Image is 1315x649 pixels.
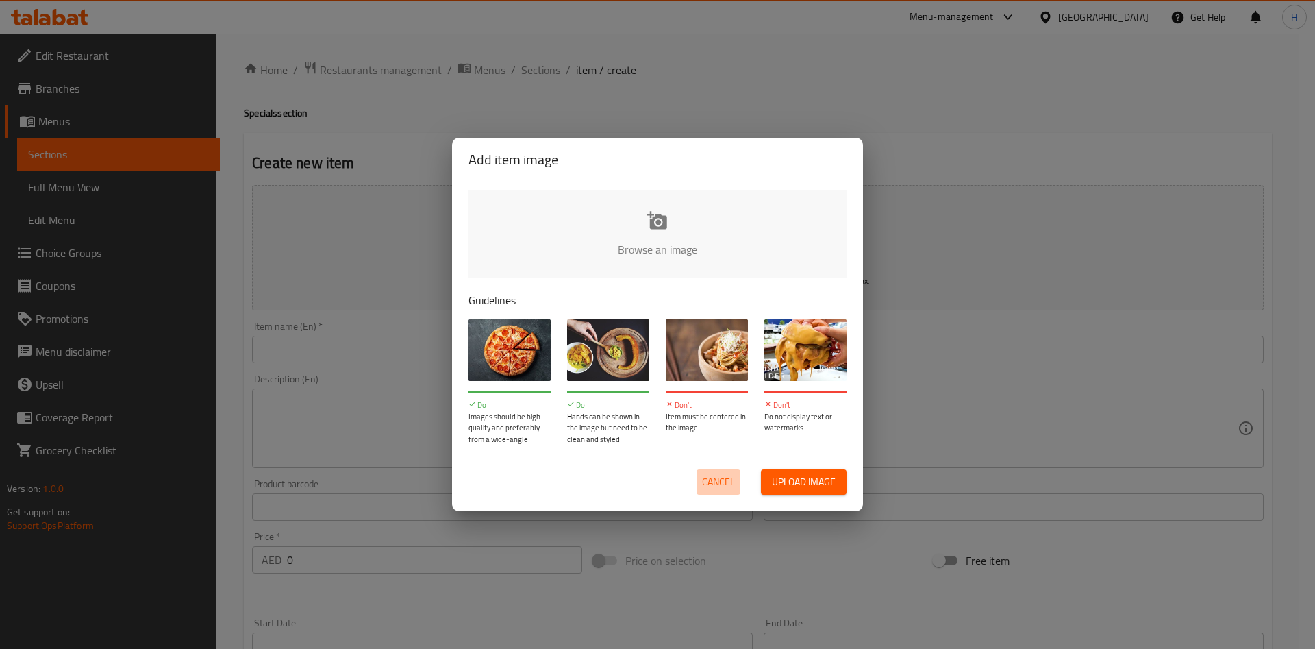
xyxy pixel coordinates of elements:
[764,400,847,411] p: Don't
[567,411,649,445] p: Hands can be shown in the image but need to be clean and styled
[666,319,748,381] img: guide-img-3@3x.jpg
[764,411,847,434] p: Do not display text or watermarks
[468,400,551,411] p: Do
[468,149,847,171] h2: Add item image
[468,411,551,445] p: Images should be high-quality and preferably from a wide-angle
[666,400,748,411] p: Don't
[567,319,649,381] img: guide-img-2@3x.jpg
[468,292,847,308] p: Guidelines
[567,400,649,411] p: Do
[764,319,847,381] img: guide-img-4@3x.jpg
[772,474,836,491] span: Upload image
[666,411,748,434] p: Item must be centered in the image
[702,474,735,491] span: Cancel
[697,469,740,495] button: Cancel
[468,319,551,381] img: guide-img-1@3x.jpg
[761,469,847,495] button: Upload image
